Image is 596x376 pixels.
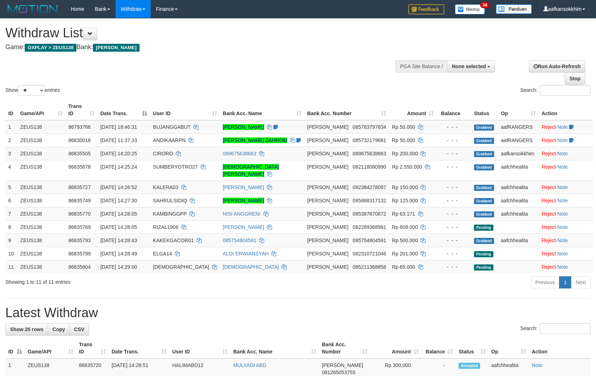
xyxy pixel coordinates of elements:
[557,211,568,217] a: Note
[440,184,468,191] div: - - -
[66,100,98,120] th: Trans ID: activate to sort column ascending
[539,207,593,220] td: ·
[307,251,348,257] span: [PERSON_NAME]
[223,224,264,230] a: [PERSON_NAME]
[541,164,556,170] a: Reject
[474,238,494,244] span: Grabbed
[153,264,209,270] span: [DEMOGRAPHIC_DATA]
[25,44,76,52] span: OXPLAY > ZEUS138
[498,207,539,220] td: aafchhealita
[539,234,593,247] td: ·
[353,124,386,130] span: Copy 085783797834 to clipboard
[5,234,17,247] td: 9
[233,362,266,368] a: MULYADI ABD
[100,264,137,270] span: [DATE] 14:29:00
[539,133,593,147] td: ·
[557,198,568,203] a: Note
[539,260,593,273] td: ·
[69,211,91,217] span: 86835770
[17,234,65,247] td: ZEUS138
[474,211,494,217] span: Grabbed
[25,338,76,358] th: Game/API: activate to sort column ascending
[69,124,91,130] span: 86793766
[498,194,539,207] td: aafchhealita
[5,276,243,286] div: Showing 1 to 11 of 11 entries
[100,211,137,217] span: [DATE] 14:28:05
[498,100,539,120] th: Op: activate to sort column ascending
[109,338,169,358] th: Date Trans.: activate to sort column ascending
[5,26,390,40] h1: Withdraw List
[474,264,493,271] span: Pending
[17,247,65,260] td: ZEUS138
[440,150,468,157] div: - - -
[440,224,468,231] div: - - -
[520,323,591,334] label: Search:
[532,362,543,368] a: Note
[307,164,348,170] span: [PERSON_NAME]
[440,137,468,144] div: - - -
[353,137,386,143] span: Copy 085732179681 to clipboard
[223,238,256,243] a: 085754804591
[392,264,415,270] span: Rp 65.000
[408,4,444,14] img: Feedback.jpg
[69,184,91,190] span: 86835727
[5,180,17,194] td: 5
[307,224,348,230] span: [PERSON_NAME]
[230,338,319,358] th: Bank Acc. Name: activate to sort column ascending
[223,151,256,156] a: 089675638663
[322,370,355,375] span: Copy 081265053755 to clipboard
[93,44,139,52] span: [PERSON_NAME]
[557,238,568,243] a: Note
[223,211,261,217] a: NISI ANGGRENI
[539,147,593,160] td: ·
[223,124,264,130] a: [PERSON_NAME]
[169,338,230,358] th: User ID: activate to sort column ascending
[223,251,269,257] a: ALDI ERWIANSYAH
[440,163,468,170] div: - - -
[5,160,17,180] td: 4
[392,224,418,230] span: Rp 608.000
[17,120,65,134] td: ZEUS138
[353,184,386,190] span: Copy 082384278097 to clipboard
[18,85,45,96] select: Showentries
[5,306,591,320] h1: Latest Withdraw
[541,151,556,156] a: Reject
[76,338,109,358] th: Trans ID: activate to sort column ascending
[353,151,386,156] span: Copy 089675638663 to clipboard
[307,211,348,217] span: [PERSON_NAME]
[17,133,65,147] td: ZEUS138
[539,220,593,234] td: ·
[353,198,386,203] span: Copy 085868317132 to clipboard
[496,4,532,14] img: panduan.png
[153,184,178,190] span: KALERA03
[557,124,568,130] a: Note
[223,264,279,270] a: [DEMOGRAPHIC_DATA]
[304,100,389,120] th: Bank Acc. Number: activate to sort column ascending
[474,251,493,257] span: Pending
[153,211,187,217] span: KAMBINGGPP
[541,124,556,130] a: Reject
[440,210,468,217] div: - - -
[395,60,447,72] div: PGA Site Balance /
[422,338,456,358] th: Balance: activate to sort column ascending
[100,184,137,190] span: [DATE] 14:26:52
[5,207,17,220] td: 7
[100,151,137,156] span: [DATE] 14:20:25
[557,151,568,156] a: Note
[456,338,488,358] th: Status: activate to sort column ascending
[307,184,348,190] span: [PERSON_NAME]
[557,224,568,230] a: Note
[17,147,65,160] td: ZEUS138
[557,164,568,170] a: Note
[69,323,89,335] a: CSV
[353,251,386,257] span: Copy 082310721046 to clipboard
[459,363,480,369] span: Accepted
[471,100,498,120] th: Status
[540,85,591,96] input: Search:
[69,151,91,156] span: 86835505
[498,120,539,134] td: aafRANGERS
[220,100,304,120] th: Bank Acc. Name: activate to sort column ascending
[392,151,418,156] span: Rp 200.000
[10,326,43,332] span: Show 25 rows
[353,211,386,217] span: Copy 085387670872 to clipboard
